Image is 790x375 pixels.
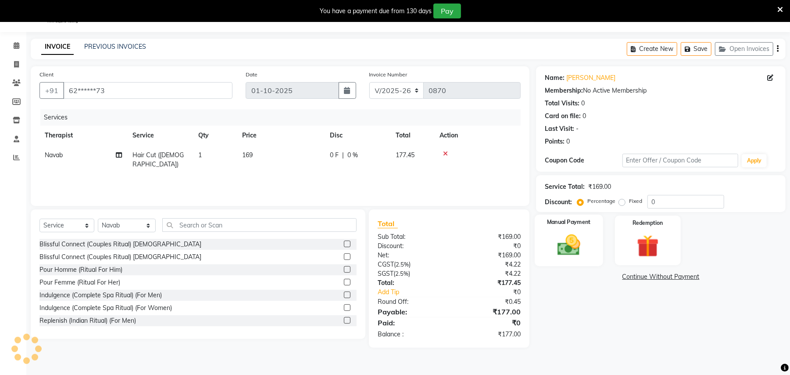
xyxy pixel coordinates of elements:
div: Last Visit: [545,124,574,133]
div: ₹0 [449,317,527,328]
div: Name: [545,73,565,83]
input: Search or Scan [162,218,357,232]
span: 169 [242,151,253,159]
span: Hair Cut ([DEMOGRAPHIC_DATA]) [132,151,184,168]
div: Discount: [545,198,572,207]
input: Search by Name/Mobile/Email/Code [63,82,232,99]
div: ₹169.00 [449,251,527,260]
th: Disc [325,126,390,145]
th: Action [434,126,521,145]
th: Therapist [39,126,127,145]
button: Create New [627,42,677,56]
th: Qty [193,126,237,145]
label: Invoice Number [369,71,408,79]
span: 1 [198,151,202,159]
button: Pay [433,4,461,18]
div: Sub Total: [371,232,449,242]
div: ₹4.22 [449,260,527,269]
a: Continue Without Payment [538,272,784,281]
span: | [342,151,344,160]
th: Price [237,126,325,145]
div: Total: [371,278,449,288]
img: _gift.svg [630,232,666,260]
div: Pour Femme (Ritual For Her) [39,278,120,287]
span: 2.5% [396,261,409,268]
div: Points: [545,137,565,146]
div: Balance : [371,330,449,339]
th: Total [390,126,434,145]
button: Open Invoices [715,42,773,56]
div: ₹169.00 [588,182,611,191]
input: Enter Offer / Coupon Code [622,154,738,167]
div: You have a payment due from 130 days [320,7,432,16]
div: Total Visits: [545,99,579,108]
label: Date [246,71,257,79]
div: Paid: [371,317,449,328]
a: PREVIOUS INVOICES [84,43,146,50]
span: CGST [378,260,394,268]
div: Round Off: [371,297,449,306]
label: Percentage [587,197,615,205]
span: 177.45 [396,151,415,159]
img: _cash.svg [550,232,588,259]
button: Save [681,42,711,56]
span: Navab [45,151,63,159]
span: SGST [378,270,393,278]
div: ( ) [371,269,449,278]
span: Total [378,219,398,228]
div: 0 [566,137,570,146]
div: 0 [583,112,586,121]
div: Net: [371,251,449,260]
div: Card on file: [545,112,581,121]
label: Fixed [629,197,642,205]
a: INVOICE [41,39,74,55]
div: ₹0.45 [449,297,527,306]
th: Service [127,126,193,145]
div: Blissful Connect (Couples Ritual) [DEMOGRAPHIC_DATA] [39,252,201,262]
div: Indulgence (Complete Spa Ritual) (For Women) [39,303,172,313]
div: ₹177.00 [449,306,527,317]
div: No Active Membership [545,86,777,95]
label: Client [39,71,54,79]
div: 0 [581,99,585,108]
span: 2.5% [395,270,408,277]
div: Coupon Code [545,156,622,165]
div: Pour Homme (Ritual For Him) [39,265,122,274]
div: ₹0 [449,242,527,251]
div: Service Total: [545,182,585,191]
label: Redemption [633,219,663,227]
a: [PERSON_NAME] [566,73,615,83]
div: ₹4.22 [449,269,527,278]
div: ₹177.00 [449,330,527,339]
div: Membership: [545,86,583,95]
div: Replenish (Indian Ritual) (For Men) [39,316,136,325]
div: ( ) [371,260,449,269]
div: Blissful Connect (Couples Ritual) [DEMOGRAPHIC_DATA] [39,240,201,249]
a: Add Tip [371,288,462,297]
span: 0 F [330,151,339,160]
div: ₹0 [462,288,527,297]
div: Payable: [371,306,449,317]
div: - [576,124,579,133]
button: +91 [39,82,64,99]
div: Indulgence (Complete Spa Ritual) (For Men) [39,291,162,300]
label: Manual Payment [547,218,591,227]
div: Services [40,109,527,126]
div: Discount: [371,242,449,251]
div: ₹169.00 [449,232,527,242]
span: 0 % [347,151,358,160]
div: ₹177.45 [449,278,527,288]
button: Apply [742,154,767,167]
